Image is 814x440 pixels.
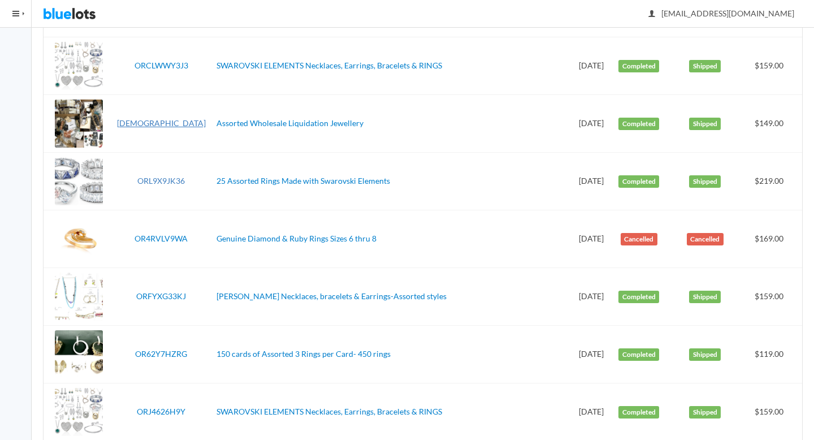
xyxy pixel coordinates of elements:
label: Completed [618,406,659,419]
label: Shipped [689,406,721,419]
label: Completed [618,348,659,361]
td: [DATE] [571,268,610,326]
label: Completed [618,118,659,130]
td: $159.00 [743,268,802,326]
a: OR4RVLV9WA [135,234,188,243]
td: [DATE] [571,210,610,268]
td: [DATE] [571,37,610,95]
label: Shipped [689,291,721,303]
label: Completed [618,60,659,72]
label: Shipped [689,60,721,72]
a: ORL9X9JK36 [137,176,185,186]
td: [DATE] [571,95,610,153]
td: $159.00 [743,37,802,95]
td: [DATE] [571,326,610,383]
span: [EMAIL_ADDRESS][DOMAIN_NAME] [649,8,794,18]
label: Shipped [689,118,721,130]
label: Cancelled [687,233,724,245]
a: SWAROVSKI ELEMENTS Necklaces, Earrings, Bracelets & RINGS [217,61,442,70]
td: $119.00 [743,326,802,383]
label: Completed [618,175,659,188]
a: ORFYXG33KJ [136,291,186,301]
a: ORJ4626H9Y [137,407,185,416]
label: Shipped [689,175,721,188]
td: $149.00 [743,95,802,153]
ion-icon: person [646,9,657,20]
a: ORCLWWY3J3 [135,61,188,70]
td: $219.00 [743,153,802,210]
a: [DEMOGRAPHIC_DATA] [117,118,206,128]
label: Shipped [689,348,721,361]
label: Cancelled [621,233,657,245]
label: Completed [618,291,659,303]
a: [PERSON_NAME] Necklaces, bracelets & Earrings-Assorted styles [217,291,447,301]
a: OR62Y7HZRG [135,349,187,359]
td: [DATE] [571,153,610,210]
a: 150 cards of Assorted 3 Rings per Card- 450 rings [217,349,391,359]
a: 25 Assorted Rings Made with Swarovski Elements [217,176,390,186]
a: Assorted Wholesale Liquidation Jewellery [217,118,363,128]
a: Genuine Diamond & Ruby Rings Sizes 6 thru 8 [217,234,376,243]
a: SWAROVSKI ELEMENTS Necklaces, Earrings, Bracelets & RINGS [217,407,442,416]
td: $169.00 [743,210,802,268]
